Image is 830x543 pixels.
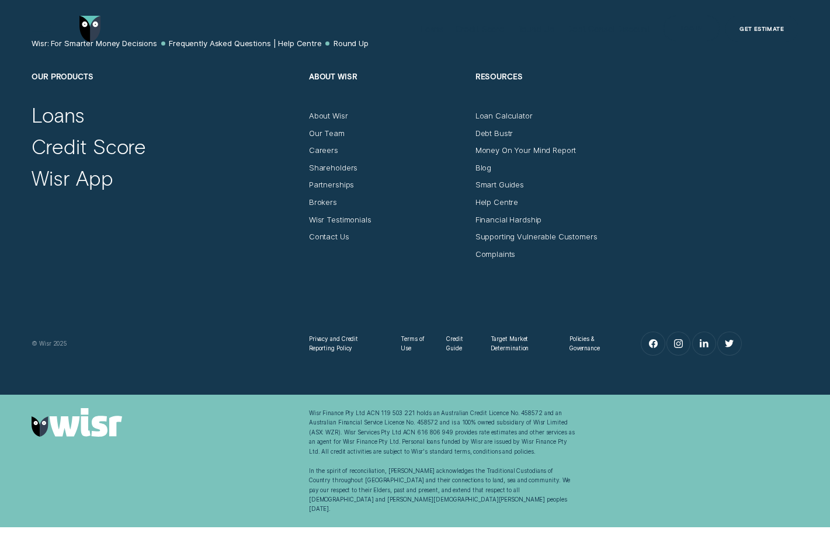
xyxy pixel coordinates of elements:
a: Twitter [718,332,741,355]
a: Policies & Governance [569,334,615,353]
a: Money On Your Mind Report [475,145,577,155]
a: Partnerships [309,180,354,189]
a: Wisr Testimonials [309,215,371,224]
a: Target Market Determination [491,334,553,353]
h2: Resources [475,72,632,111]
a: Help Centre [475,197,519,207]
button: Open Menu [29,16,54,41]
a: Blog [475,163,491,172]
img: Wisr [32,408,122,437]
div: Wisr Finance Pty Ltd ACN 119 503 221 holds an Australian Credit Licence No. 458572 and an Austral... [309,408,577,514]
a: Financial Hardship [475,215,542,224]
div: Debt Consol Discount [567,24,651,34]
div: Round Up [517,24,555,34]
a: Credit Score [32,134,146,159]
a: Brokers [309,197,337,207]
a: Get Estimate [725,16,798,41]
h2: Our Products [32,72,299,111]
a: Wisr App [32,166,113,191]
div: © Wisr 2025 [27,339,304,348]
a: Careers [309,145,338,155]
a: Our Team [309,128,345,138]
a: Facebook [641,332,664,355]
a: LinkedIn [693,332,716,355]
a: Complaints [475,249,516,259]
div: Credit Score [456,24,505,34]
a: Loans [32,103,85,128]
img: Wisr [79,16,101,41]
a: Instagram [667,332,690,355]
a: About Wisr [309,111,348,120]
a: Supporting Vulnerable Customers [475,232,598,241]
a: Terms of Use [401,334,429,353]
a: Smart Guides [475,180,524,189]
div: Loans [421,24,443,34]
a: Shareholders [309,163,357,172]
a: Credit Guide [446,334,473,353]
a: Loan Calculator [475,111,533,120]
a: Contact Us [309,232,349,241]
button: Log in [663,15,721,41]
a: Privacy and Credit Reporting Policy [309,334,384,353]
h2: About Wisr [309,72,466,111]
a: Debt Bustr [475,128,513,138]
